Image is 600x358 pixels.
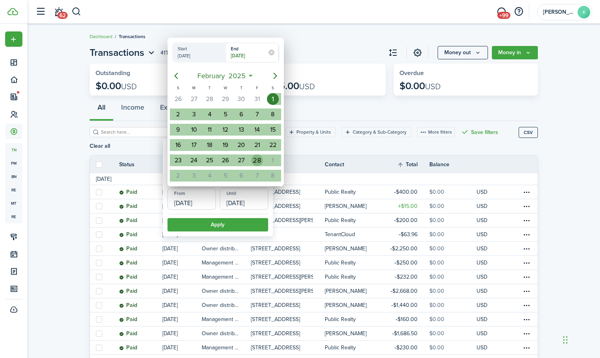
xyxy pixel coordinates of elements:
div: F [249,84,265,91]
div: Thursday, March 6, 2025 [236,170,247,182]
div: Wednesday, January 29, 2025 [219,93,231,105]
span: 2025 [226,69,247,83]
div: Monday, February 3, 2025 [188,108,200,120]
div: Sunday, February 2, 2025 [172,108,184,120]
div: Saturday, February 1, 2025 [267,93,279,105]
div: Sunday, February 9, 2025 [172,124,184,136]
div: Monday, February 24, 2025 [188,154,200,166]
div: Friday, March 7, 2025 [251,170,263,182]
div: Friday, February 14, 2025 [251,124,263,136]
div: Sunday, February 16, 2025 [172,139,184,151]
div: End [228,43,270,53]
div: Saturday, March 1, 2025 [267,154,279,166]
mbsc-button: Next page [267,68,283,84]
div: Tuesday, February 18, 2025 [204,139,215,151]
div: [DATE] [228,53,270,62]
div: Wednesday, February 5, 2025 [219,108,231,120]
div: Wednesday, February 26, 2025 [219,154,231,166]
div: Friday, February 7, 2025 [251,108,263,120]
span: February [195,69,226,83]
div: Tuesday, January 28, 2025 [204,93,215,105]
div: S [265,84,281,91]
div: Saturday, March 8, 2025 [267,170,279,182]
div: Saturday, February 8, 2025 [267,108,279,120]
div: Monday, February 10, 2025 [188,124,200,136]
div: Friday, January 31, 2025 [251,93,263,105]
div: Wednesday, February 12, 2025 [219,124,231,136]
div: Sunday, March 2, 2025 [172,170,184,182]
div: Monday, January 27, 2025 [188,93,200,105]
div: Thursday, February 6, 2025 [236,108,247,120]
div: Wednesday, March 5, 2025 [219,170,231,182]
mbsc-button: February2025 [192,69,250,83]
div: Thursday, February 27, 2025 [236,154,247,166]
div: Monday, March 3, 2025 [188,170,200,182]
div: Friday, February 28, 2025 [251,154,263,166]
div: M [186,84,202,91]
div: T [233,84,249,91]
div: Tuesday, February 4, 2025 [204,108,215,120]
div: Saturday, February 22, 2025 [267,139,279,151]
div: Tuesday, February 11, 2025 [204,124,215,136]
mbsc-button: Previous page [168,68,184,84]
div: Thursday, February 20, 2025 [236,139,247,151]
div: Sunday, January 26, 2025 [172,93,184,105]
div: T [202,84,217,91]
div: W [217,84,233,91]
div: Friday, February 21, 2025 [251,139,263,151]
div: Tuesday, February 25, 2025 [204,154,215,166]
div: Sunday, February 23, 2025 [172,154,184,166]
div: Saturday, February 15, 2025 [267,124,279,136]
div: Monday, February 17, 2025 [188,139,200,151]
div: [DATE] [175,53,217,62]
div: Tuesday, March 4, 2025 [204,170,215,182]
div: Thursday, February 13, 2025 [236,124,247,136]
div: S [170,84,186,91]
div: Thursday, January 30, 2025 [236,93,247,105]
div: Wednesday, February 19, 2025 [219,139,231,151]
div: Start [175,43,217,53]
